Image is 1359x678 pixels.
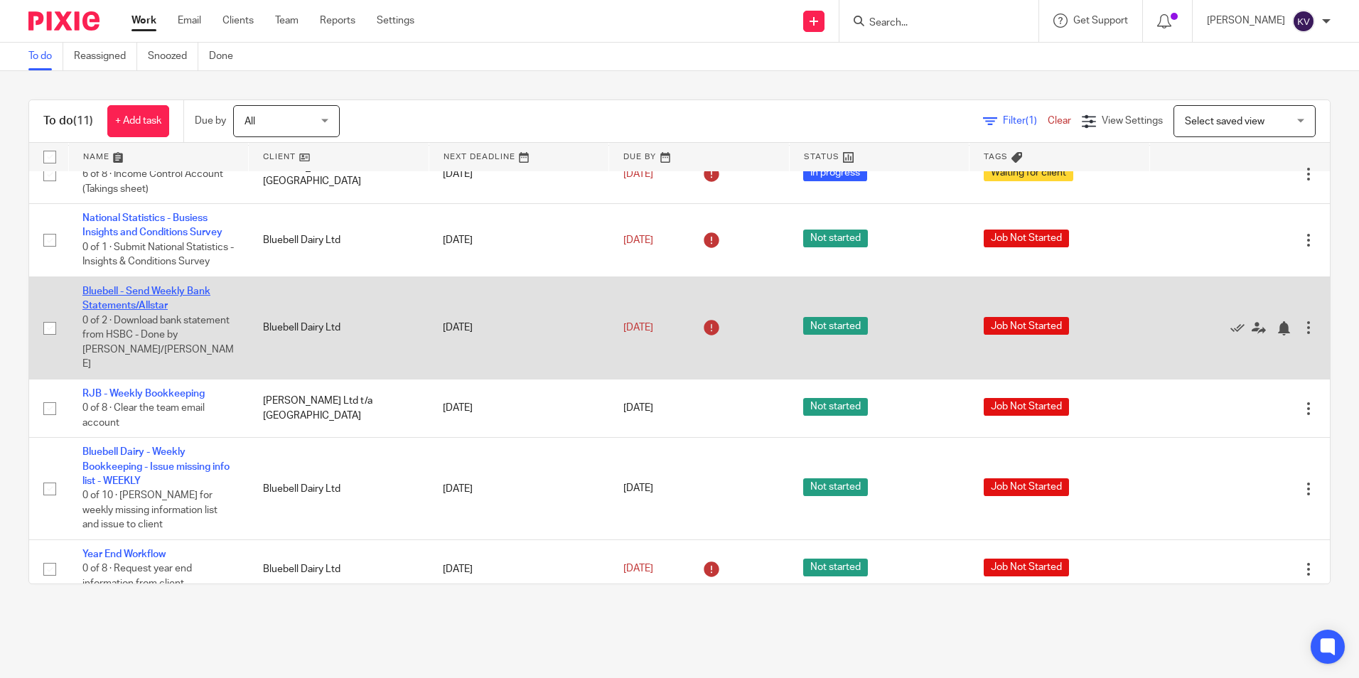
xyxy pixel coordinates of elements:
[82,491,217,530] span: 0 of 10 · [PERSON_NAME] for weekly missing information list and issue to client
[107,105,169,137] a: + Add task
[984,153,1008,161] span: Tags
[429,438,609,540] td: [DATE]
[1230,321,1252,335] a: Mark as done
[623,323,653,333] span: [DATE]
[1003,116,1048,126] span: Filter
[82,316,234,370] span: 0 of 2 · Download bank statement from HSBC - Done by [PERSON_NAME]/[PERSON_NAME]
[1185,117,1264,127] span: Select saved view
[1026,116,1037,126] span: (1)
[868,17,996,30] input: Search
[803,317,868,335] span: Not started
[984,230,1069,247] span: Job Not Started
[43,114,93,129] h1: To do
[28,11,100,31] img: Pixie
[1073,16,1128,26] span: Get Support
[28,43,63,70] a: To do
[429,379,609,437] td: [DATE]
[178,14,201,28] a: Email
[209,43,244,70] a: Done
[249,204,429,277] td: Bluebell Dairy Ltd
[320,14,355,28] a: Reports
[82,564,192,589] span: 0 of 8 · Request year end information from client
[249,540,429,598] td: Bluebell Dairy Ltd
[82,549,166,559] a: Year End Workflow
[429,276,609,379] td: [DATE]
[245,117,255,127] span: All
[1207,14,1285,28] p: [PERSON_NAME]
[82,169,223,194] span: 6 of 8 · Income Control Account (Takings sheet)
[195,114,226,128] p: Due by
[984,478,1069,496] span: Job Not Started
[429,145,609,203] td: [DATE]
[275,14,299,28] a: Team
[82,389,205,399] a: RJB - Weekly Bookkeeping
[984,163,1073,181] span: Waiting for client
[249,379,429,437] td: [PERSON_NAME] Ltd t/a [GEOGRAPHIC_DATA]
[377,14,414,28] a: Settings
[249,276,429,379] td: Bluebell Dairy Ltd
[984,398,1069,416] span: Job Not Started
[429,204,609,277] td: [DATE]
[82,242,234,267] span: 0 of 1 · Submit National Statistics - Insights & Conditions Survey
[1102,116,1163,126] span: View Settings
[803,163,867,181] span: In progress
[82,403,205,428] span: 0 of 8 · Clear the team email account
[1048,116,1071,126] a: Clear
[429,540,609,598] td: [DATE]
[82,447,230,486] a: Bluebell Dairy - Weekly Bookkeeping - Issue missing info list - WEEKLY
[984,317,1069,335] span: Job Not Started
[131,14,156,28] a: Work
[623,404,653,414] span: [DATE]
[222,14,254,28] a: Clients
[74,43,137,70] a: Reassigned
[249,438,429,540] td: Bluebell Dairy Ltd
[803,478,868,496] span: Not started
[803,559,868,576] span: Not started
[803,398,868,416] span: Not started
[623,235,653,245] span: [DATE]
[249,145,429,203] td: [PERSON_NAME] Ltd t/a [GEOGRAPHIC_DATA]
[623,484,653,494] span: [DATE]
[623,564,653,574] span: [DATE]
[984,559,1069,576] span: Job Not Started
[82,213,222,237] a: National Statistics - Busiess Insights and Conditions Survey
[82,286,210,311] a: Bluebell - Send Weekly Bank Statements/Allstar
[623,169,653,179] span: [DATE]
[73,115,93,127] span: (11)
[803,230,868,247] span: Not started
[148,43,198,70] a: Snoozed
[1292,10,1315,33] img: svg%3E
